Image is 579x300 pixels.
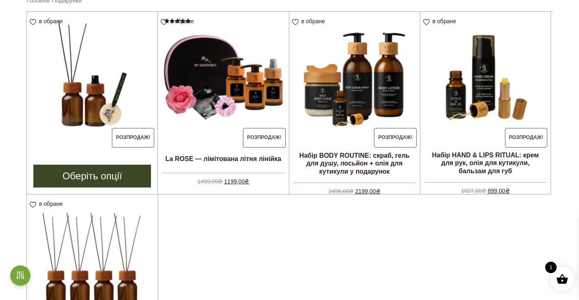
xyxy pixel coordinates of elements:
[349,188,354,194] span: ₴
[161,19,167,25] img: unfavourite.svg
[329,188,354,194] bdi: 2496,00
[420,148,551,178] h2: Набір HAND & LIPS RITUAL: крем для рук, олія для кутикули, бальзам для губ
[30,18,66,24] a: в обране
[488,187,510,194] bdi: 899,00
[170,18,194,24] span: в обране
[482,187,486,194] span: ₴
[243,128,286,148] span: Розпродаж!
[27,12,157,148] a: Розпродаж!
[433,18,456,24] span: в обране
[161,18,197,24] a: в обране
[420,12,551,185] a: Розпродаж! Набір HAND & LIPS RITUAL: крем для рук, олія для кутикули, бальзам для губ
[30,19,36,25] img: unfavourite.svg
[39,201,63,207] span: в обране
[423,18,459,24] a: в обране
[30,202,36,208] img: unfavourite.svg
[302,18,325,24] span: в обране
[423,19,430,25] img: unfavourite.svg
[505,187,510,194] span: ₴
[39,18,63,24] span: в обране
[218,178,223,185] span: ₴
[33,165,151,187] a: Виберіть опції для " Набір HOME AROMA: аромадифузор, спрей для текстилю, аромасаше"
[374,128,417,148] span: Розпродаж!
[289,148,420,179] h2: Набір BODY ROUTINE: скраб, гель для душу, лосьйон + олія для кутикули у подарунок
[292,19,299,25] img: unfavourite.svg
[376,188,380,194] span: ₴
[292,18,328,24] a: в обране
[197,178,223,185] bdi: 1499,00
[158,12,288,186] a: Розпродаж! La ROSE — лімітована літня лінійкаОцінено в 5.00 з 5
[505,128,548,148] span: Розпродаж!
[461,187,486,194] bdi: 1027,00
[545,262,557,273] span: 1
[355,188,380,194] bdi: 2199,00
[245,178,249,185] span: ₴
[112,128,155,148] span: Розпродаж!
[289,12,420,186] a: Розпродаж! Набір BODY ROUTINE: скраб, гель для душу, лосьйон + олія для кутикули у подарунок
[30,201,66,207] a: в обране
[158,148,288,169] h2: La ROSE — лімітована літня лінійка
[224,178,249,185] bdi: 1199,00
